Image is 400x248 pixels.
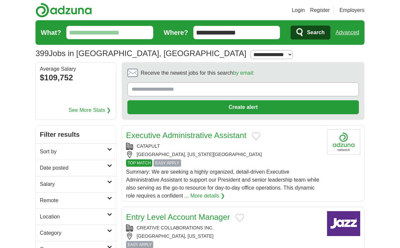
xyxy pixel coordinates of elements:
a: Salary [36,176,116,192]
a: Entry Level Account Manager [126,212,230,221]
button: Add to favorite jobs [252,132,260,140]
button: Create alert [127,100,359,114]
span: Search [307,26,324,39]
span: TOP MATCH [126,159,152,167]
a: See More Stats ❯ [69,106,111,114]
a: More details ❯ [190,192,225,200]
label: Where? [164,28,188,38]
h1: Jobs in [GEOGRAPHIC_DATA], [GEOGRAPHIC_DATA] [35,49,246,58]
button: Add to favorite jobs [235,214,244,222]
span: Summary: We are seeking a highly organized, detail-driven Executive Administrative Assistant to s... [126,169,319,199]
span: Receive the newest jobs for this search : [141,69,254,77]
a: by email [233,70,253,76]
img: Company logo [327,211,360,236]
div: CREATIVE COLLABORATIONS INC. [126,224,322,231]
a: Login [292,6,305,14]
h2: Filter results [36,125,116,143]
h2: Salary [40,180,107,188]
div: [GEOGRAPHIC_DATA], [US_STATE] [126,233,322,240]
a: Location [36,208,116,225]
label: What? [41,28,61,38]
h2: Remote [40,197,107,205]
a: Remote [36,192,116,208]
a: Employers [339,6,365,14]
a: Category [36,225,116,241]
button: Search [291,26,330,40]
a: Executive Administrative Assistant [126,131,246,140]
a: Date posted [36,160,116,176]
div: $109,752 [40,72,112,84]
h2: Location [40,213,107,221]
h2: Date posted [40,164,107,172]
img: Catapult Healthcare logo [327,129,360,154]
a: CATAPULT [137,143,160,149]
span: 399 [35,47,49,59]
div: [GEOGRAPHIC_DATA], [US_STATE][GEOGRAPHIC_DATA] [126,151,322,158]
span: EASY APPLY [154,159,181,167]
h2: Category [40,229,107,237]
a: Advanced [336,26,359,39]
a: Sort by [36,143,116,160]
h2: Sort by [40,148,107,156]
div: Average Salary [40,66,112,72]
img: Adzuna logo [35,3,92,18]
a: Register [310,6,330,14]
